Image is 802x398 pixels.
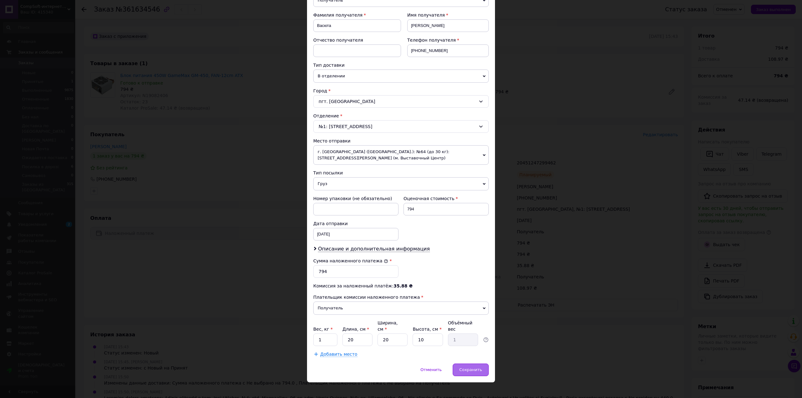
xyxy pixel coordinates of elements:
div: пгт. [GEOGRAPHIC_DATA] [313,95,489,108]
label: Высота, см [413,327,441,332]
span: Имя получателя [407,13,445,18]
span: Тип доставки [313,63,345,68]
span: г. [GEOGRAPHIC_DATA] ([GEOGRAPHIC_DATA].): №64 (до 30 кг): [STREET_ADDRESS][PERSON_NAME] (м. Выст... [313,145,489,165]
span: Получатель [313,302,489,315]
span: Сохранить [459,367,482,372]
span: Плательщик комиссии наложенного платежа [313,295,420,300]
div: Город [313,88,489,94]
span: В отделении [313,70,489,83]
span: Добавить место [320,352,357,357]
div: Объёмный вес [448,320,478,332]
span: Груз [313,177,489,190]
label: Сумма наложенного платежа [313,258,388,263]
span: Место отправки [313,138,351,143]
label: Вес, кг [313,327,333,332]
span: 35.88 ₴ [393,283,413,288]
span: Отменить [420,367,442,372]
span: Описание и дополнительная информация [318,246,430,252]
div: Оценочная стоимость [404,195,489,202]
input: +380 [407,44,489,57]
span: Телефон получателя [407,38,456,43]
span: Отчество получателя [313,38,363,43]
div: Номер упаковки (не обязательно) [313,195,398,202]
span: Фамилия получателя [313,13,362,18]
label: Ширина, см [378,320,398,332]
div: №1: [STREET_ADDRESS] [313,120,489,133]
div: Дата отправки [313,220,398,227]
div: Отделение [313,113,489,119]
label: Длина, см [342,327,369,332]
span: Тип посылки [313,170,343,175]
div: Комиссия за наложенный платёж: [313,283,489,289]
